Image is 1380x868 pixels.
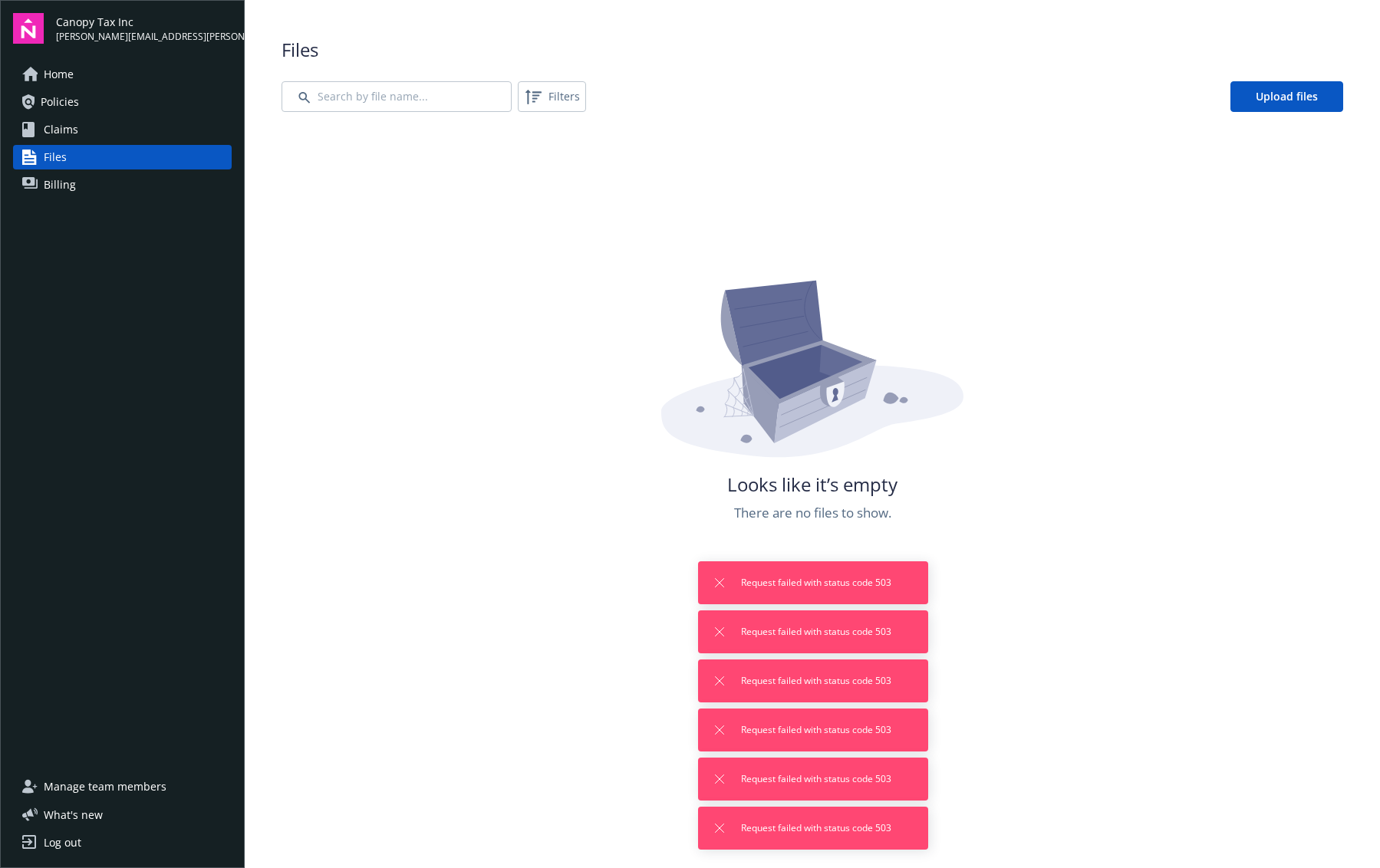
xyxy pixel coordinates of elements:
[44,62,74,87] span: Home
[710,574,729,592] button: Dismiss notification
[13,145,232,169] a: Files
[56,30,232,44] span: [PERSON_NAME][EMAIL_ADDRESS][PERSON_NAME][DOMAIN_NAME]
[521,84,583,109] span: Filters
[741,821,891,835] span: Request failed with status code 503
[727,472,897,498] span: Looks like it’s empty
[13,807,127,823] button: What's new
[710,721,729,739] button: Dismiss notification
[741,772,891,786] span: Request failed with status code 503
[710,672,729,690] button: Dismiss notification
[741,576,891,590] span: Request failed with status code 503
[13,774,232,799] a: Manage team members
[44,117,78,142] span: Claims
[44,807,103,823] span: What ' s new
[1230,81,1343,112] a: Upload files
[41,90,79,114] span: Policies
[44,173,76,197] span: Billing
[13,173,232,197] a: Billing
[44,774,166,799] span: Manage team members
[710,623,729,641] button: Dismiss notification
[741,625,891,639] span: Request failed with status code 503
[710,819,729,837] button: Dismiss notification
[518,81,586,112] button: Filters
[13,117,232,142] a: Claims
[13,62,232,87] a: Home
[741,723,891,737] span: Request failed with status code 503
[282,81,512,112] input: Search by file name...
[548,88,580,104] span: Filters
[44,830,81,855] div: Log out
[710,770,729,788] button: Dismiss notification
[56,13,232,44] button: Canopy Tax Inc[PERSON_NAME][EMAIL_ADDRESS][PERSON_NAME][DOMAIN_NAME]
[44,145,67,169] span: Files
[13,90,232,114] a: Policies
[1256,89,1318,104] span: Upload files
[56,14,232,30] span: Canopy Tax Inc
[13,13,44,44] img: navigator-logo.svg
[741,674,891,688] span: Request failed with status code 503
[734,503,891,523] span: There are no files to show.
[282,37,1343,63] span: Files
